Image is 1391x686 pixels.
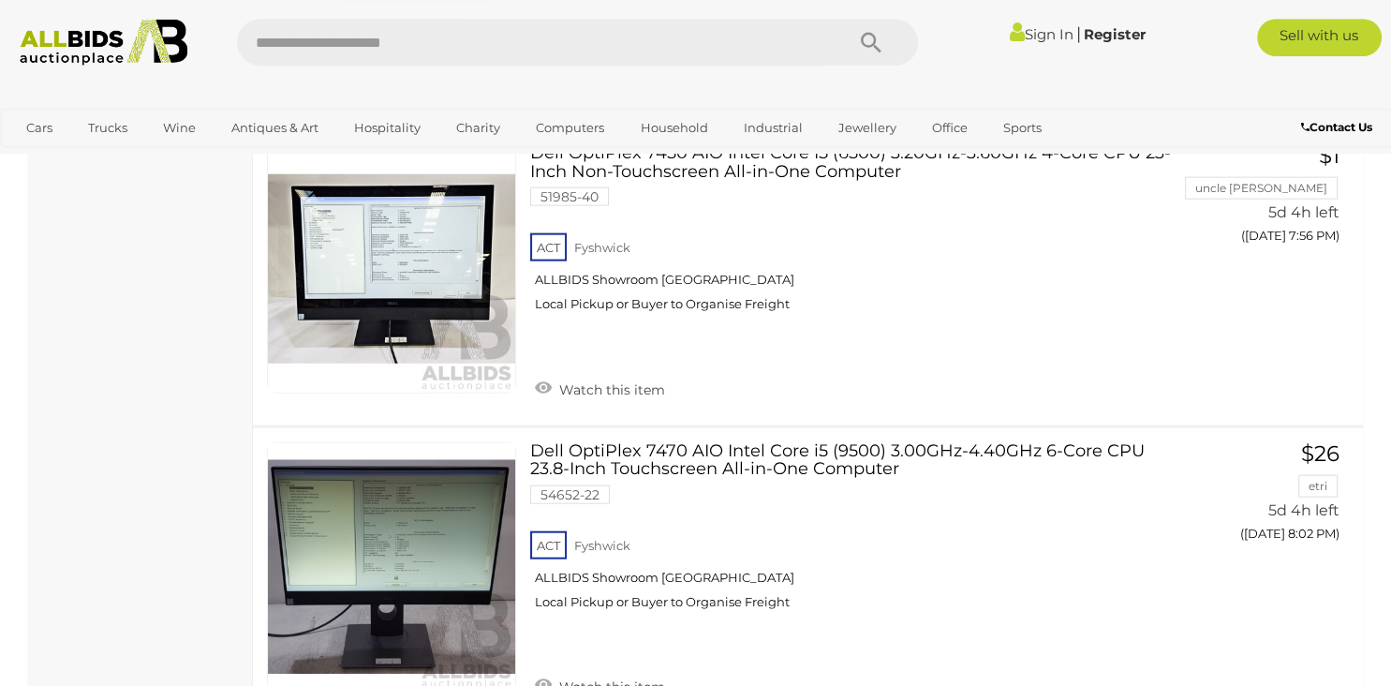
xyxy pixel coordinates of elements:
a: Computers [524,112,616,143]
a: Watch this item [530,373,670,401]
a: Dell OptiPlex 7470 AIO Intel Core i5 (9500) 3.00GHz-4.40GHz 6-Core CPU 23.8-Inch Touchscreen All-... [544,441,1163,624]
a: Charity [444,112,512,143]
a: Antiques & Art [219,112,331,143]
span: Watch this item [555,380,665,397]
span: $26 [1301,440,1339,466]
b: Contact Us [1301,120,1372,134]
span: | [1076,23,1081,44]
a: $1 uncle [PERSON_NAME] 5d 4h left ([DATE] 7:56 PM) [1192,143,1345,253]
a: Industrial [732,112,815,143]
a: Wine [151,112,208,143]
a: Office [920,112,980,143]
a: Dell OptiPlex 7450 AIO Intel Core I5 (6500) 3.20GHz-3.60GHz 4-Core CPU 23-Inch Non-Touchscreen Al... [544,143,1163,326]
a: Jewellery [826,112,909,143]
a: Trucks [76,112,140,143]
a: [GEOGRAPHIC_DATA] [14,144,171,175]
a: Sports [991,112,1054,143]
a: $26 etri 5d 4h left ([DATE] 8:02 PM) [1192,441,1345,551]
a: Household [628,112,719,143]
button: Search [824,19,918,66]
a: Sign In [1010,25,1073,43]
a: Sell with us [1257,19,1383,56]
a: Contact Us [1301,117,1377,138]
a: Register [1084,25,1146,43]
img: Allbids.com.au [10,19,198,66]
a: Cars [14,112,65,143]
a: Hospitality [342,112,433,143]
